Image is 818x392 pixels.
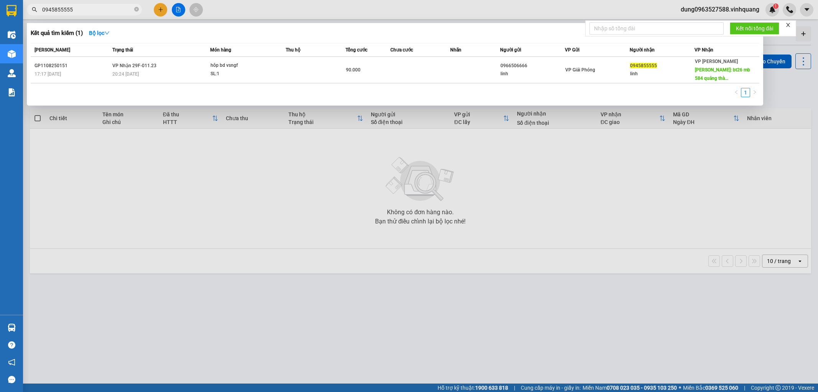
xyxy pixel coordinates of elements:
[35,71,61,77] span: 17:17 [DATE]
[732,88,741,97] li: Previous Page
[589,22,724,35] input: Nhập số tổng đài
[750,88,759,97] button: right
[695,47,713,53] span: VP Nhận
[8,341,15,349] span: question-circle
[83,27,116,39] button: Bộ lọcdown
[112,63,156,68] span: VP Nhận 29F-011.23
[8,324,16,332] img: warehouse-icon
[500,47,521,53] span: Người gửi
[112,47,133,53] span: Trạng thái
[8,376,15,383] span: message
[286,47,300,53] span: Thu hộ
[134,6,139,13] span: close-circle
[134,7,139,12] span: close-circle
[211,61,268,70] div: hôp bd vsngf
[8,88,16,96] img: solution-icon
[630,47,655,53] span: Người nhận
[752,90,757,94] span: right
[390,47,413,53] span: Chưa cước
[500,62,565,70] div: 0966506666
[565,67,595,73] span: VP Giải Phóng
[734,90,739,94] span: left
[89,30,110,36] strong: Bộ lọc
[31,29,83,37] h3: Kết quả tìm kiếm ( 1 )
[736,24,773,33] span: Kết nối tổng đài
[500,70,565,78] div: linh
[8,359,15,366] span: notification
[210,47,231,53] span: Món hàng
[42,5,133,14] input: Tìm tên, số ĐT hoặc mã đơn
[104,30,110,36] span: down
[346,47,367,53] span: Tổng cước
[8,50,16,58] img: warehouse-icon
[35,62,110,70] div: GP1108250151
[741,88,750,97] a: 1
[32,7,37,12] span: search
[211,70,268,78] div: SL: 1
[732,88,741,97] button: left
[695,59,738,64] span: VP [PERSON_NAME]
[565,47,579,53] span: VP Gửi
[346,67,360,73] span: 90.000
[8,31,16,39] img: warehouse-icon
[630,63,657,68] span: 0945855555
[695,67,750,81] span: [PERSON_NAME]: bt26 mb 584 quảng thà...
[8,69,16,77] img: warehouse-icon
[730,22,779,35] button: Kết nối tổng đài
[630,70,694,78] div: linh
[750,88,759,97] li: Next Page
[450,47,461,53] span: Nhãn
[112,71,139,77] span: 20:24 [DATE]
[7,5,16,17] img: logo-vxr
[35,47,70,53] span: [PERSON_NAME]
[785,22,791,28] span: close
